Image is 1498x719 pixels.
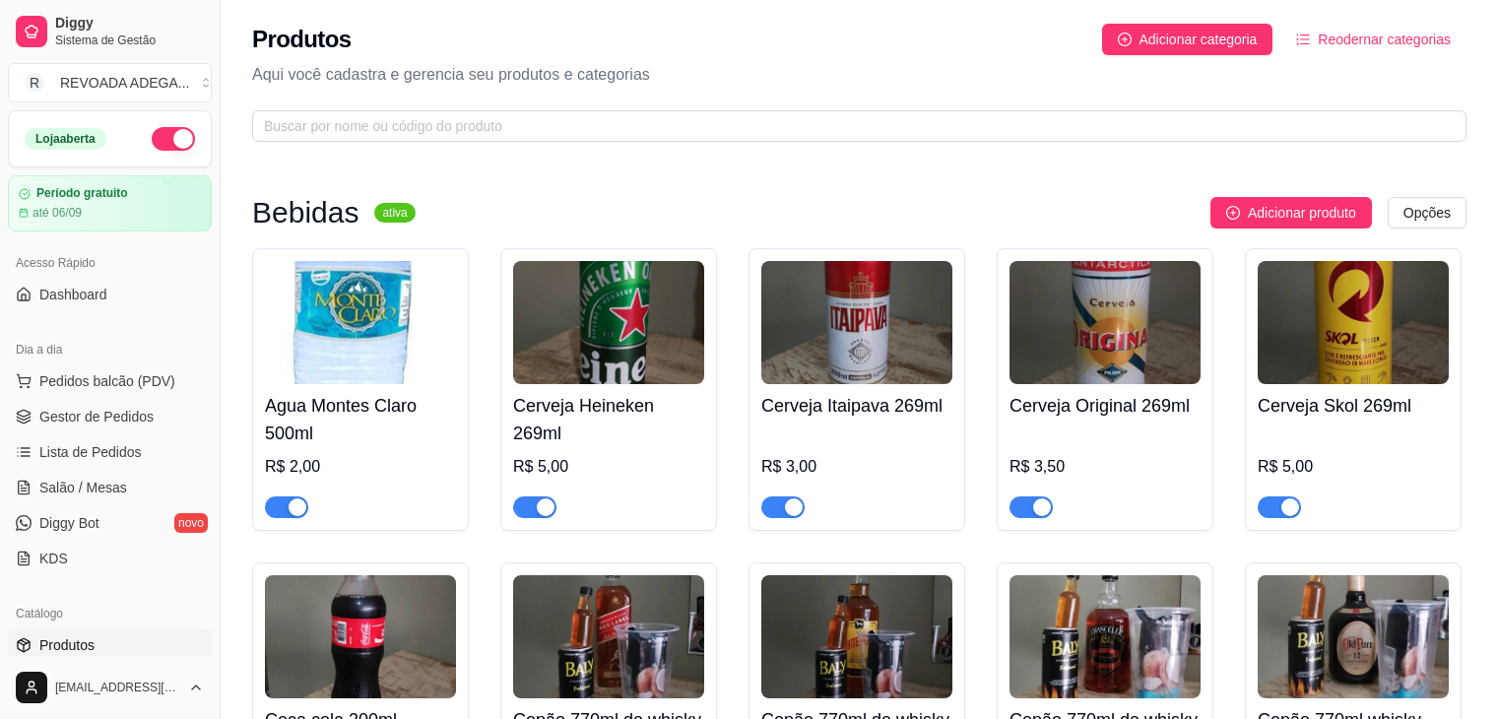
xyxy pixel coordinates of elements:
[8,247,212,279] div: Acesso Rápido
[39,442,142,462] span: Lista de Pedidos
[374,203,415,223] sup: ativa
[55,15,204,33] span: Diggy
[8,63,212,102] button: Select a team
[39,407,154,426] span: Gestor de Pedidos
[761,575,952,698] img: product-image
[8,472,212,503] a: Salão / Mesas
[39,478,127,497] span: Salão / Mesas
[8,507,212,539] a: Diggy Botnovo
[39,285,107,304] span: Dashboard
[1010,575,1201,698] img: product-image
[152,127,195,151] button: Alterar Status
[252,24,352,55] h2: Produtos
[8,664,212,711] button: [EMAIL_ADDRESS][DOMAIN_NAME]
[513,392,704,447] h4: Cerveja Heineken 269ml
[1318,29,1451,50] span: Reodernar categorias
[8,8,212,55] a: DiggySistema de Gestão
[761,455,952,479] div: R$ 3,00
[25,73,44,93] span: R
[60,73,190,93] div: REVOADA ADEGA ...
[513,261,704,384] img: product-image
[8,175,212,231] a: Período gratuitoaté 06/09
[1226,206,1240,220] span: plus-circle
[1388,197,1466,229] button: Opções
[39,635,95,655] span: Produtos
[1010,455,1201,479] div: R$ 3,50
[265,575,456,698] img: product-image
[1102,24,1273,55] button: Adicionar categoria
[265,392,456,447] h4: Agua Montes Claro 500ml
[55,33,204,48] span: Sistema de Gestão
[1010,261,1201,384] img: product-image
[252,201,358,225] h3: Bebidas
[8,279,212,310] a: Dashboard
[1258,261,1449,384] img: product-image
[8,401,212,432] a: Gestor de Pedidos
[1258,455,1449,479] div: R$ 5,00
[55,680,180,695] span: [EMAIL_ADDRESS][DOMAIN_NAME]
[1118,33,1132,46] span: plus-circle
[33,205,82,221] article: até 06/09
[8,334,212,365] div: Dia a dia
[8,543,212,574] a: KDS
[1248,202,1356,224] span: Adicionar produto
[8,436,212,468] a: Lista de Pedidos
[1010,392,1201,420] h4: Cerveja Original 269ml
[1280,24,1466,55] button: Reodernar categorias
[265,261,456,384] img: product-image
[8,365,212,397] button: Pedidos balcão (PDV)
[1140,29,1258,50] span: Adicionar categoria
[1258,392,1449,420] h4: Cerveja Skol 269ml
[39,513,99,533] span: Diggy Bot
[265,455,456,479] div: R$ 2,00
[513,455,704,479] div: R$ 5,00
[1210,197,1372,229] button: Adicionar produto
[36,186,128,201] article: Período gratuito
[761,392,952,420] h4: Cerveja Itaipava 269ml
[252,63,1466,87] p: Aqui você cadastra e gerencia seu produtos e categorias
[8,598,212,629] div: Catálogo
[39,549,68,568] span: KDS
[39,371,175,391] span: Pedidos balcão (PDV)
[25,128,106,150] div: Loja aberta
[1258,575,1449,698] img: product-image
[1403,202,1451,224] span: Opções
[8,629,212,661] a: Produtos
[513,575,704,698] img: product-image
[264,115,1439,137] input: Buscar por nome ou código do produto
[761,261,952,384] img: product-image
[1296,33,1310,46] span: ordered-list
